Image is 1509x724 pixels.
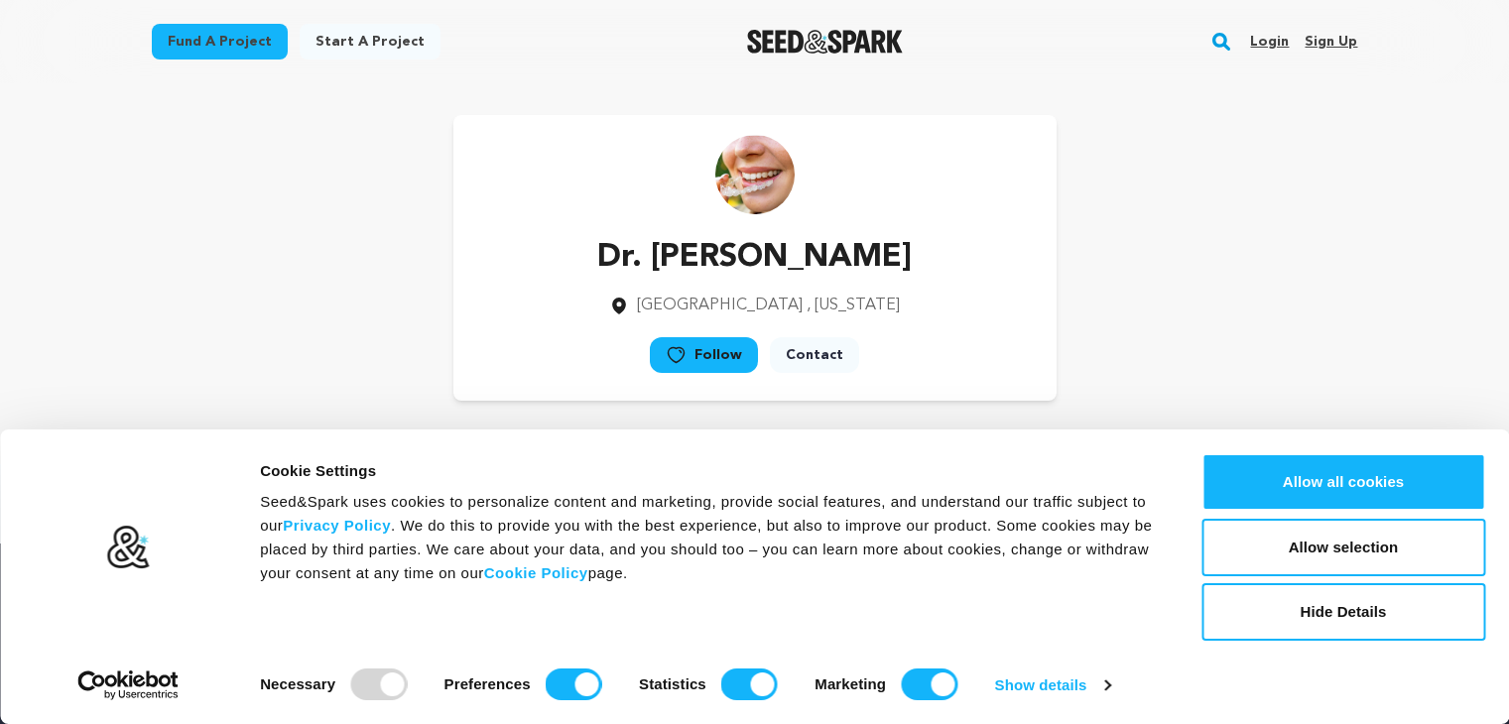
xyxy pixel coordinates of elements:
[259,661,260,662] legend: Consent Selection
[484,564,588,581] a: Cookie Policy
[283,517,391,534] a: Privacy Policy
[1250,26,1289,58] a: Login
[1305,26,1357,58] a: Sign up
[807,298,900,313] span: , [US_STATE]
[260,459,1157,483] div: Cookie Settings
[1201,583,1485,641] button: Hide Details
[747,30,903,54] img: Seed&Spark Logo Dark Mode
[995,670,1110,700] a: Show details
[42,670,215,700] a: Usercentrics Cookiebot - opens in a new window
[637,298,803,313] span: [GEOGRAPHIC_DATA]
[639,675,706,692] strong: Statistics
[260,675,335,692] strong: Necessary
[300,24,440,60] a: Start a project
[597,234,912,282] p: Dr. [PERSON_NAME]
[650,337,758,373] a: Follow
[1201,453,1485,511] button: Allow all cookies
[444,675,531,692] strong: Preferences
[1201,519,1485,576] button: Allow selection
[815,675,886,692] strong: Marketing
[152,24,288,60] a: Fund a project
[770,337,859,373] a: Contact
[260,490,1157,585] div: Seed&Spark uses cookies to personalize content and marketing, provide social features, and unders...
[747,30,903,54] a: Seed&Spark Homepage
[106,525,151,570] img: logo
[715,135,795,214] img: https://seedandspark-static.s3.us-east-2.amazonaws.com/images/User/001/993/268/medium/27a65f512e2...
